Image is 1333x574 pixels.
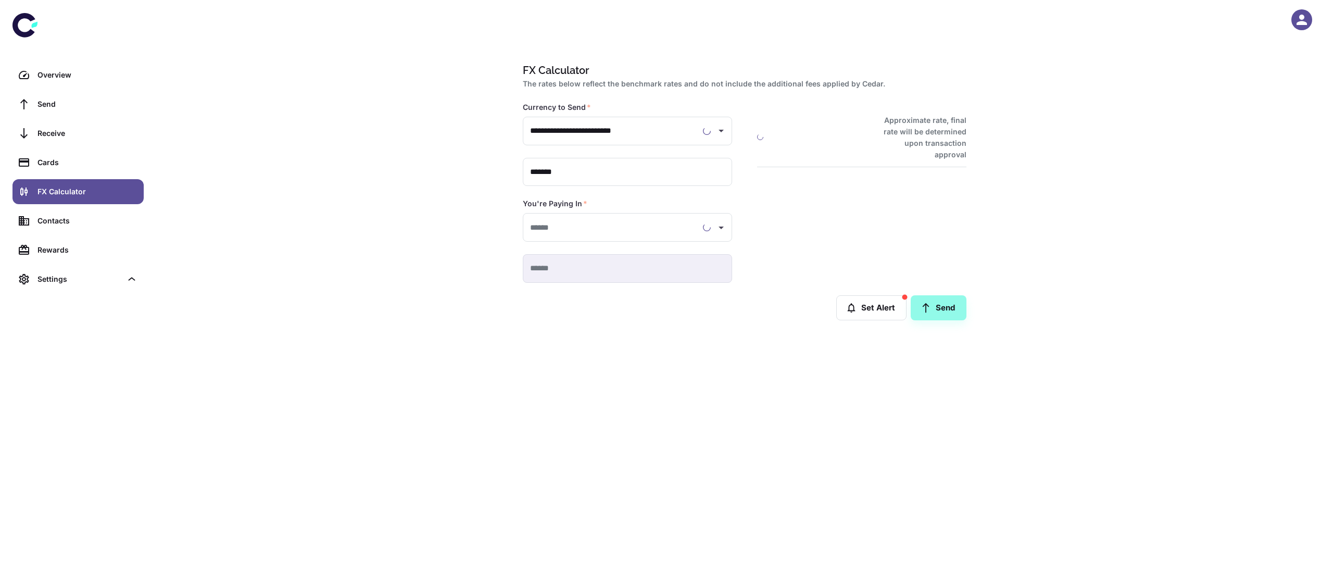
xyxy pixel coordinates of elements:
[37,98,137,110] div: Send
[12,267,144,292] div: Settings
[714,220,728,235] button: Open
[37,128,137,139] div: Receive
[12,238,144,263] a: Rewards
[37,157,137,168] div: Cards
[12,150,144,175] a: Cards
[872,115,966,160] h6: Approximate rate, final rate will be determined upon transaction approval
[37,69,137,81] div: Overview
[12,208,144,233] a: Contacts
[12,121,144,146] a: Receive
[523,102,591,113] label: Currency to Send
[12,92,144,117] a: Send
[714,123,728,138] button: Open
[911,295,966,320] a: Send
[37,273,122,285] div: Settings
[37,186,137,197] div: FX Calculator
[523,63,962,78] h1: FX Calculator
[37,215,137,227] div: Contacts
[12,63,144,88] a: Overview
[12,179,144,204] a: FX Calculator
[523,198,587,209] label: You're Paying In
[37,244,137,256] div: Rewards
[836,295,907,320] button: Set Alert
